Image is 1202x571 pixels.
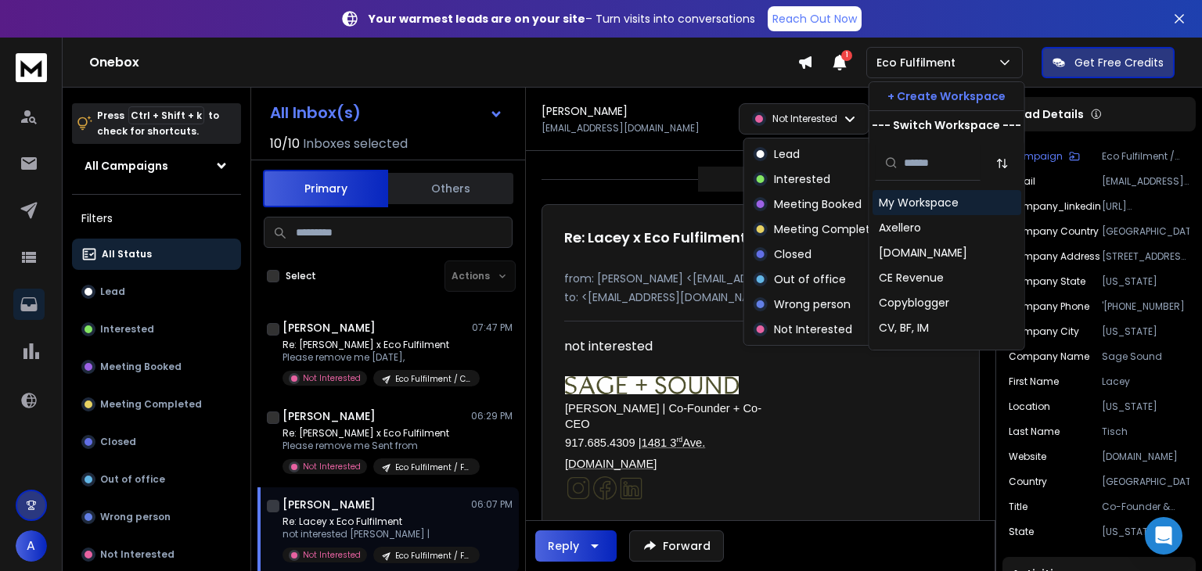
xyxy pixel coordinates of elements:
h1: Re: Lacey x Eco Fulfilment - intro [564,227,796,249]
p: [EMAIL_ADDRESS][DOMAIN_NAME] [542,122,700,135]
span: 1 [841,50,852,61]
p: Eco Fulfilment / Free Consultation - Postage Cost Analysis / 11-25 [395,550,470,562]
p: [US_STATE] [1102,325,1189,338]
p: Campaign [1009,150,1063,163]
h1: [PERSON_NAME] [542,103,628,119]
p: 07:47 PM [472,321,513,334]
button: Primary [263,170,388,207]
p: Country [1009,476,1047,488]
p: company_linkedin [1009,200,1101,213]
p: title [1009,501,1027,513]
h3: Filters [72,207,241,229]
p: 06:29 PM [471,410,513,422]
p: Company State [1009,275,1085,288]
p: Last Name [1009,426,1060,438]
span: Ctrl + Shift + k [128,106,204,124]
p: Wrong person [100,511,171,523]
h1: [PERSON_NAME] [283,320,376,336]
img: AD_4nXfHqG0KSj3vz8Y8lRvRtlztXrhzqKFvpVPJD6bkwJd3HcejvVjW-n635O8q1Cd0z8nIpwIJ_hob0aXkBInn_GGNNI4Be... [565,475,592,501]
img: AD_4nXceUW2rEZpXxsiVMeKS-Kq9Yc6OpDICDw0QHalDz41DAC2HrXg4sedqRBond3vnMUmWN8qw0D5cxJ4STi0mY0h_XnYTV... [618,476,644,501]
p: [STREET_ADDRESS][US_STATE][US_STATE]-1948 [1102,250,1189,263]
p: Lead [100,285,125,298]
p: Tisch [1102,426,1189,438]
p: – Turn visits into conversations [369,11,755,27]
p: Sage Sound [1102,350,1189,363]
h1: All Inbox(s) [270,105,361,120]
span: [DOMAIN_NAME] [565,458,657,470]
p: [EMAIL_ADDRESS][DOMAIN_NAME] [1102,175,1189,188]
p: Company Name [1009,350,1089,363]
p: [US_STATE] [1102,400,1189,413]
p: [GEOGRAPHIC_DATA] [1102,225,1189,238]
p: Eco Fulfilment / Free Consultation - Postage Cost Analysis / 11-25 [1102,150,1189,163]
span: 917.685.4309 | [565,436,642,449]
p: [US_STATE] [1102,526,1189,538]
p: Closed [100,436,136,448]
p: Lead Details [1012,106,1084,122]
p: Re: [PERSON_NAME] x Eco Fulfilment [283,427,470,440]
p: Please remove me [DATE], [283,351,470,364]
p: All Status [102,248,152,260]
p: Please remove me Sent from [283,440,470,452]
p: Company City [1009,325,1079,338]
p: website [1009,451,1046,463]
p: Out of office [774,271,846,287]
p: Re: Lacey x Eco Fulfilment [283,515,470,528]
span: 10 / 10 [270,135,300,153]
div: Open Intercom Messenger [1145,517,1182,555]
h1: [PERSON_NAME] [283,497,376,512]
span: [PERSON_NAME] | Co-Founder + Co-CEO [565,402,761,430]
p: Get Free Credits [1074,55,1164,70]
p: Meeting Completed [774,221,884,237]
p: Wrong person [774,296,851,312]
span: A [16,530,47,562]
p: Not Interested [303,549,361,561]
p: Eco Fulfilment / Free Consultation - Postage Cost Analysis / 11-25 [395,461,470,473]
p: Not Interested [303,461,361,472]
p: [URL][DOMAIN_NAME] [1102,200,1189,213]
p: Company Address [1009,250,1100,263]
p: [DOMAIN_NAME] [1102,451,1189,463]
p: Meeting Booked [100,361,182,373]
p: to: <[EMAIL_ADDRESS][DOMAIN_NAME]> [564,289,957,305]
p: not interested [PERSON_NAME] | [283,528,470,540]
p: Press to check for shortcuts. [97,108,219,139]
label: Select [286,270,316,282]
p: Meeting Completed [100,398,202,411]
img: logo [16,53,47,82]
p: Re: [PERSON_NAME] x Eco Fulfilment [283,339,470,351]
h1: Onebox [89,53,797,72]
img: AD_4nXfRB9AquODs5nMU_jLT1zWtYMk8rHghjb7Ao1kTj4nSZnGL0inbScvQB57JIwWM0wr-chXckk7h-ViJ8h4gRabkEh9Xx... [592,475,618,501]
p: Not Interested [100,548,175,561]
p: Lead [774,146,800,162]
button: Others [388,171,513,206]
p: Company Phone [1009,300,1089,313]
p: 06:07 PM [471,498,513,511]
p: [GEOGRAPHIC_DATA] [1102,476,1189,488]
p: Eco Fulfilment [876,55,962,70]
p: location [1009,400,1050,413]
p: Eco Fulfilment / Case Study / 11-50 [395,373,470,385]
p: Interested [100,323,154,336]
div: Reply [548,538,579,554]
p: First Name [1009,375,1059,388]
p: from: [PERSON_NAME] <[EMAIL_ADDRESS][DOMAIN_NAME]> [564,271,957,286]
p: Not Interested [774,321,852,337]
strong: Your warmest leads are on your site [369,11,585,27]
p: Closed [774,246,812,262]
p: Lacey [1102,375,1189,388]
p: Reach Out Now [772,11,857,27]
span: Ave. [682,436,705,449]
p: Company Country [1009,225,1099,238]
button: Forward [629,530,724,562]
img: AD_4nXeDwtJ9qjViSwBqX4GVW9QU1rRAYq0mTIKv_AZZMsFdvtSpvO1hMNKuC6CYzfKPEghwF9_oWoC1H3MyELcCTF2hOWucp... [565,376,739,394]
span: rd [676,436,682,444]
p: [US_STATE] [1102,275,1189,288]
p: '[PHONE_NUMBER] [1102,300,1189,313]
p: Not Interested [303,372,361,384]
div: not interested [564,337,945,356]
p: Meeting Booked [774,196,862,212]
p: State [1009,526,1034,538]
p: Co-Founder & CEO [1102,501,1189,513]
p: Out of office [100,473,165,486]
